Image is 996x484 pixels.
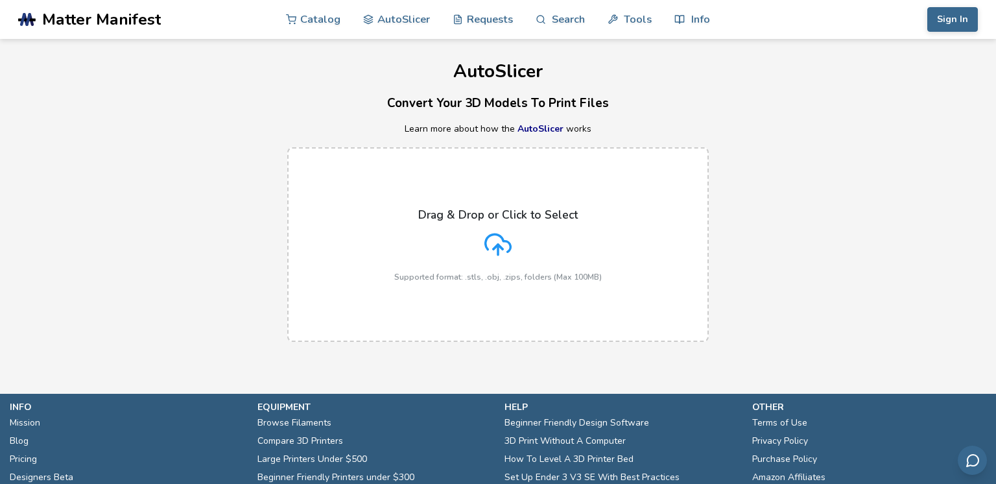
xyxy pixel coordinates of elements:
a: Pricing [10,450,37,468]
a: Mission [10,414,40,432]
p: info [10,400,244,414]
p: Drag & Drop or Click to Select [418,208,578,221]
button: Send feedback via email [958,446,987,475]
p: Supported format: .stls, .obj, .zips, folders (Max 100MB) [394,272,602,282]
a: Beginner Friendly Design Software [504,414,649,432]
p: other [752,400,987,414]
a: Privacy Policy [752,432,808,450]
a: Browse Filaments [257,414,331,432]
span: Matter Manifest [42,10,161,29]
button: Sign In [927,7,978,32]
a: How To Level A 3D Printer Bed [504,450,634,468]
a: 3D Print Without A Computer [504,432,626,450]
a: Large Printers Under $500 [257,450,367,468]
a: Compare 3D Printers [257,432,343,450]
p: equipment [257,400,492,414]
p: help [504,400,739,414]
a: Blog [10,432,29,450]
a: Terms of Use [752,414,807,432]
a: Purchase Policy [752,450,817,468]
a: AutoSlicer [517,123,563,135]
